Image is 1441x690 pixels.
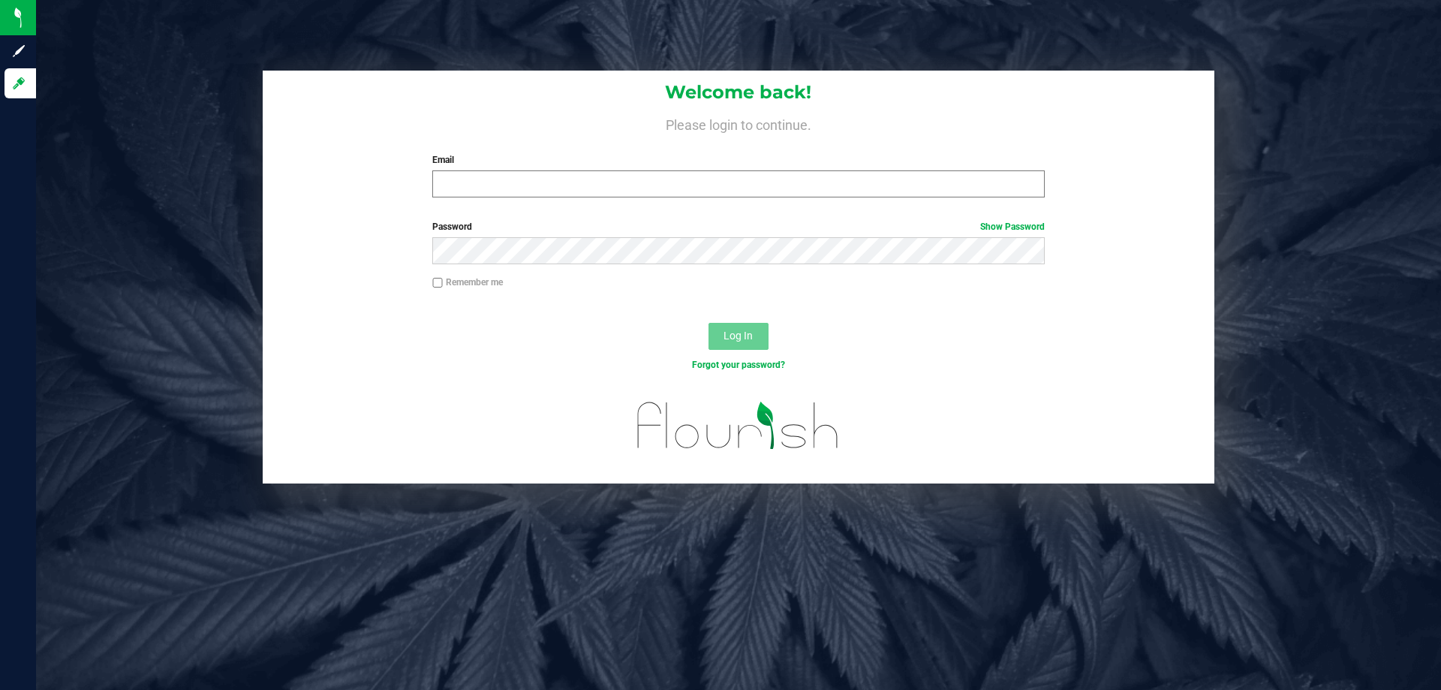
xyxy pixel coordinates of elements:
[980,221,1045,232] a: Show Password
[432,221,472,232] span: Password
[432,278,443,288] input: Remember me
[708,323,769,350] button: Log In
[432,153,1044,167] label: Email
[619,387,857,464] img: flourish_logo.svg
[692,360,785,370] a: Forgot your password?
[724,330,753,342] span: Log In
[263,83,1214,102] h1: Welcome back!
[11,44,26,59] inline-svg: Sign up
[432,276,503,289] label: Remember me
[11,76,26,91] inline-svg: Log in
[263,114,1214,132] h4: Please login to continue.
